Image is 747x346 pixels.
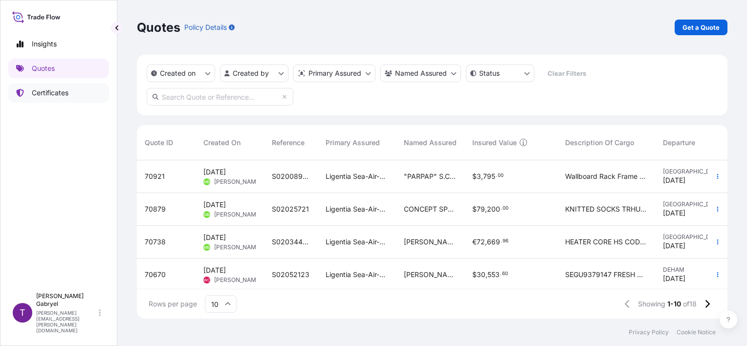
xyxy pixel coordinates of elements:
p: Insights [32,39,57,49]
span: MB [204,177,210,187]
span: WC [203,275,210,285]
a: Get a Quote [675,20,727,35]
span: of 18 [683,299,697,309]
span: [DATE] [203,200,226,210]
span: [PERSON_NAME] INTERNATIONAL AGRO FRUITS PRIVATE LIMITED [404,270,457,280]
span: 795 [483,173,495,180]
span: [GEOGRAPHIC_DATA] [663,168,716,175]
span: , [481,173,483,180]
span: [PERSON_NAME] [214,243,262,251]
p: Primary Assured [308,68,361,78]
span: MB [204,210,210,219]
button: createdOn Filter options [147,65,215,82]
span: Departure [663,138,695,148]
span: Primary Assured [326,138,380,148]
span: [GEOGRAPHIC_DATA] [663,233,716,241]
span: DEHAM [663,266,716,274]
span: $ [472,206,477,213]
span: Ligentia Sea-Air-Rail Sp. z o.o. [326,270,388,280]
span: 72 [477,238,485,245]
a: Cookie Notice [677,328,716,336]
span: S02008994 [272,172,310,181]
span: Ligentia Sea-Air-Rail Sp. z o.o. [326,237,388,247]
span: $ [472,173,477,180]
a: Quotes [8,59,109,78]
span: Reference [272,138,305,148]
span: . [500,272,502,276]
span: SEGU9379147 FRESH APPLES NET WEIGHT: 20160 KG HS CODE: 080810 GROSS WEIGHT: 22260 KG 1120 CARTONS [565,270,647,280]
span: CONCEPT SPORT SP. Z O.O. [404,204,457,214]
a: Insights [8,34,109,54]
span: 00 [498,174,504,177]
span: , [485,206,487,213]
span: [PERSON_NAME] [214,178,262,186]
span: KNITTED SOCKS TRHU8335490 40hc, 9100,00kgs, 64,680 m3, 2000ctn TLLU5670779 40hc , 9100,00kgs, 64,... [565,204,647,214]
span: . [501,239,502,243]
span: MB [204,242,210,252]
span: Ligentia Sea-Air-Rail Sp. z o.o. [326,204,388,214]
button: createdBy Filter options [220,65,288,82]
span: 70879 [145,204,166,214]
span: HEATER CORE HS CODE:8415909000 CSLU6345390 40hc, 7255,210 kgs , 41,890 m3, 56 plt nr ref. SMP2025... [565,237,647,247]
span: Ligentia Sea-Air-Rail Sp. z o.o. [326,172,388,181]
p: Clear Filters [548,68,586,78]
span: Created On [203,138,241,148]
span: Description Of Cargo [565,138,634,148]
span: [GEOGRAPHIC_DATA] [663,200,716,208]
span: [DATE] [663,274,685,283]
span: T [20,308,25,318]
span: [DATE] [203,265,226,275]
p: Quotes [32,64,55,73]
p: Created on [160,68,196,78]
span: [DATE] [663,175,685,185]
p: Certificates [32,88,68,98]
span: [DATE] [663,241,685,251]
span: [PERSON_NAME] [214,276,262,284]
span: Wallboard Rack Frame Toilet Tissue MRSU5654778 40hc, 11360,000 kgs, 4 pkg [565,172,647,181]
span: [DATE] [203,167,226,177]
span: . [496,174,497,177]
span: 60 [502,272,508,276]
span: Quote ID [145,138,173,148]
span: [PERSON_NAME] MANUFACTURING POLAND SP.Z O.O. [404,237,457,247]
span: , [485,238,487,245]
p: Created by [233,68,269,78]
button: cargoOwner Filter options [380,65,461,82]
button: certificateStatus Filter options [466,65,534,82]
p: Quotes [137,20,180,35]
p: [PERSON_NAME] Gabryel [36,292,97,308]
a: Certificates [8,83,109,103]
p: Status [479,68,500,78]
span: 70670 [145,270,166,280]
span: Named Assured [404,138,457,148]
span: S02025721 [272,204,309,214]
span: 00 [503,207,508,210]
span: Rows per page [149,299,197,309]
span: 96 [503,239,508,243]
p: Policy Details [184,22,227,32]
span: Showing [638,299,665,309]
button: Clear Filters [539,65,594,81]
p: Named Assured [395,68,447,78]
span: Insured Value [472,138,517,148]
p: Get a Quote [682,22,720,32]
span: € [472,238,477,245]
span: [DATE] [203,233,226,242]
span: S02052123 [272,270,309,280]
a: Privacy Policy [629,328,669,336]
span: 669 [487,238,500,245]
input: Search Quote or Reference... [147,88,293,106]
span: , [485,271,487,278]
p: [PERSON_NAME][EMAIL_ADDRESS][PERSON_NAME][DOMAIN_NAME] [36,310,97,333]
span: 3 [477,173,481,180]
span: 70738 [145,237,166,247]
span: 1-10 [667,299,681,309]
span: 70921 [145,172,165,181]
span: S02034429 [272,237,310,247]
span: $ [472,271,477,278]
span: [PERSON_NAME] [214,211,262,218]
span: . [501,207,502,210]
button: distributor Filter options [293,65,375,82]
